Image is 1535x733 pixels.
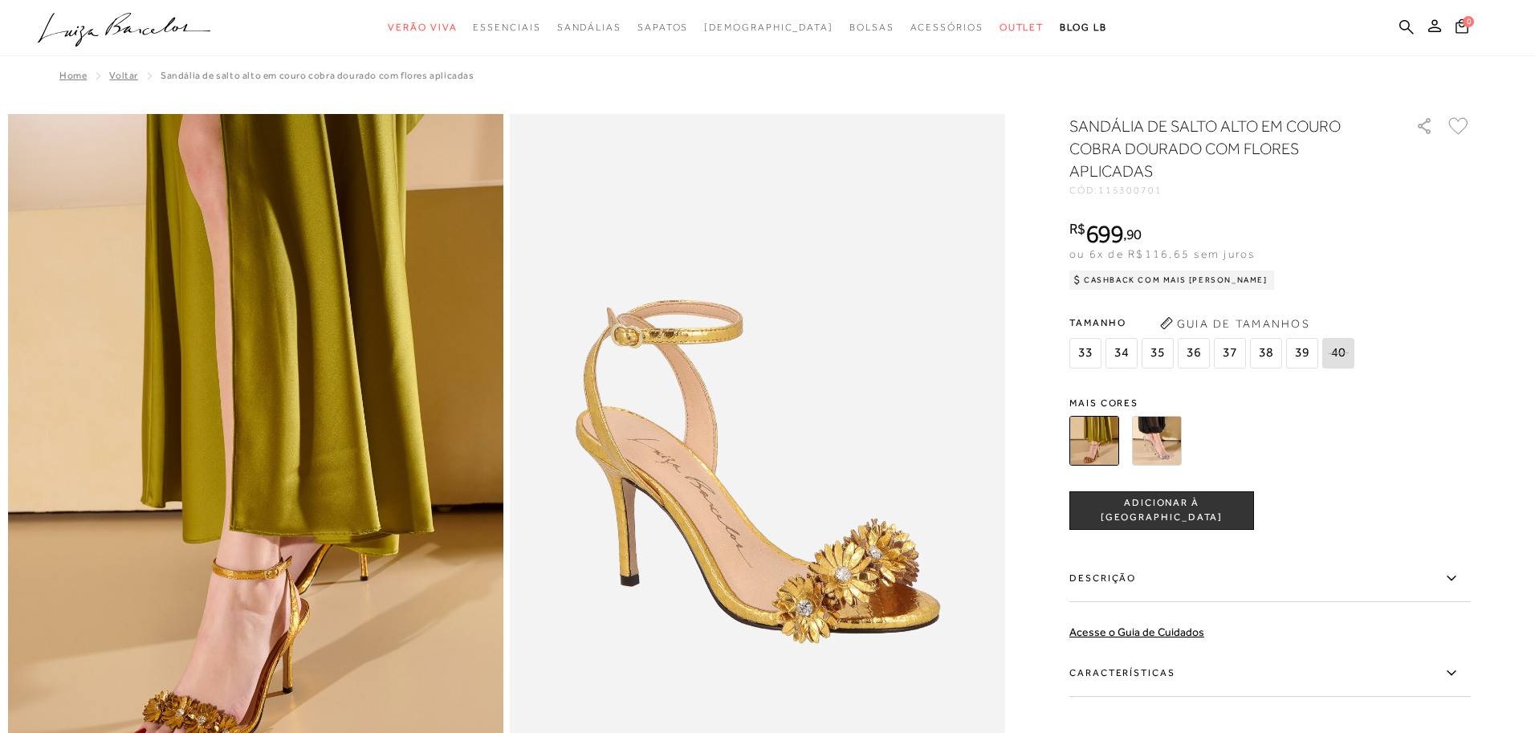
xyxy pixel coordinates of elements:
[1069,338,1101,369] span: 33
[473,22,540,33] span: Essenciais
[1069,115,1370,182] h1: SANDÁLIA DE SALTO ALTO EM COURO COBRA DOURADO COM FLORES APLICADAS
[1069,398,1471,408] span: Mais cores
[557,22,621,33] span: Sandálias
[637,22,688,33] span: Sapatos
[1069,247,1255,260] span: ou 6x de R$116,65 sem juros
[1060,22,1106,33] span: BLOG LB
[1142,338,1174,369] span: 35
[388,22,457,33] span: Verão Viva
[704,22,833,33] span: [DEMOGRAPHIC_DATA]
[1322,338,1354,369] span: 40
[59,70,87,81] a: Home
[637,13,688,43] a: noSubCategoriesText
[1069,416,1119,466] img: SANDÁLIA DE SALTO ALTO EM COURO COBRA DOURADO COM FLORES APLICADAS
[910,13,983,43] a: noSubCategoriesText
[1060,13,1106,43] a: BLOG LB
[1069,556,1471,602] label: Descrição
[910,22,983,33] span: Acessórios
[1069,650,1471,697] label: Características
[849,22,894,33] span: Bolsas
[388,13,457,43] a: noSubCategoriesText
[849,13,894,43] a: noSubCategoriesText
[1178,338,1210,369] span: 36
[1286,338,1318,369] span: 39
[1123,227,1142,242] i: ,
[704,13,833,43] a: noSubCategoriesText
[1451,18,1473,39] button: 0
[1069,271,1274,290] div: Cashback com Mais [PERSON_NAME]
[161,70,474,81] span: SANDÁLIA DE SALTO ALTO EM COURO COBRA DOURADO COM FLORES APLICADAS
[1098,185,1162,196] span: 115300701
[1154,311,1315,336] button: Guia de Tamanhos
[557,13,621,43] a: noSubCategoriesText
[1105,338,1138,369] span: 34
[1214,338,1246,369] span: 37
[1069,185,1390,195] div: CÓD:
[1463,16,1474,27] span: 0
[1250,338,1282,369] span: 38
[1069,491,1254,530] button: ADICIONAR À [GEOGRAPHIC_DATA]
[1126,226,1142,242] span: 90
[1000,13,1044,43] a: noSubCategoriesText
[1085,219,1123,248] span: 699
[1069,625,1204,638] a: Acesse o Guia de Cuidados
[1132,416,1182,466] img: SANDÁLIA DE SALTO ALTO EM COURO COBRA PRATA COM FLORES APLICADAS
[1000,22,1044,33] span: Outlet
[1069,222,1085,236] i: R$
[1070,496,1253,524] span: ADICIONAR À [GEOGRAPHIC_DATA]
[109,70,138,81] a: Voltar
[1069,311,1358,335] span: Tamanho
[473,13,540,43] a: noSubCategoriesText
